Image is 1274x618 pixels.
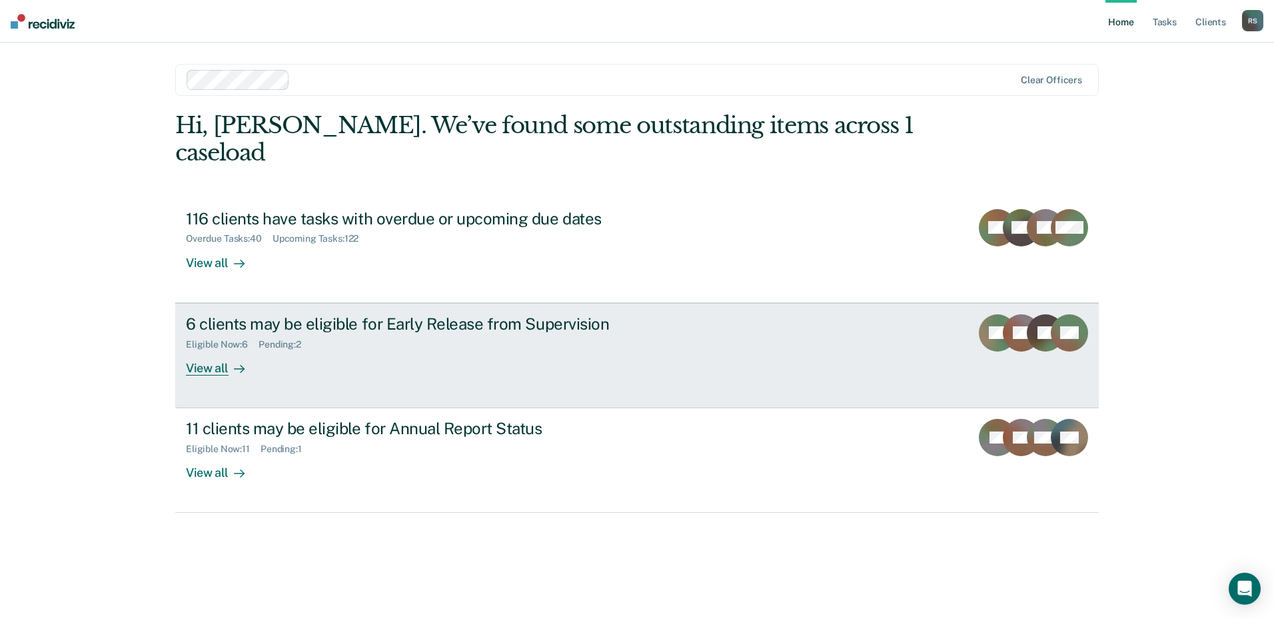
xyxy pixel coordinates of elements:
[1242,10,1263,31] div: R S
[186,233,273,244] div: Overdue Tasks : 40
[186,350,261,376] div: View all
[175,303,1099,408] a: 6 clients may be eligible for Early Release from SupervisionEligible Now:6Pending:2View all
[273,233,370,244] div: Upcoming Tasks : 122
[175,198,1099,303] a: 116 clients have tasks with overdue or upcoming due datesOverdue Tasks:40Upcoming Tasks:122View all
[261,444,313,455] div: Pending : 1
[186,244,261,270] div: View all
[186,444,261,455] div: Eligible Now : 11
[186,209,654,228] div: 116 clients have tasks with overdue or upcoming due dates
[259,339,312,350] div: Pending : 2
[186,314,654,334] div: 6 clients may be eligible for Early Release from Supervision
[175,112,914,166] div: Hi, [PERSON_NAME]. We’ve found some outstanding items across 1 caseload
[1021,75,1082,86] div: Clear officers
[186,455,261,481] div: View all
[186,339,259,350] div: Eligible Now : 6
[186,419,654,438] div: 11 clients may be eligible for Annual Report Status
[1242,10,1263,31] button: RS
[175,408,1099,513] a: 11 clients may be eligible for Annual Report StatusEligible Now:11Pending:1View all
[11,14,75,29] img: Recidiviz
[1229,573,1261,605] div: Open Intercom Messenger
